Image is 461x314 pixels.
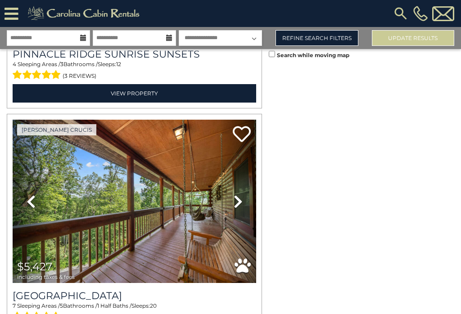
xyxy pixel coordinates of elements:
[269,51,275,57] input: Search while moving map
[13,290,256,302] a: [GEOGRAPHIC_DATA]
[233,125,251,144] a: Add to favorites
[23,4,147,22] img: Khaki-logo.png
[13,302,16,309] span: 7
[60,61,63,67] span: 3
[13,48,256,60] a: Pinnacle Ridge Sunrise Sunsets
[276,30,358,46] a: Refine Search Filters
[150,302,157,309] span: 20
[60,302,63,309] span: 5
[13,60,256,82] div: Sleeping Areas / Bathrooms / Sleeps:
[17,274,75,280] span: including taxes & fees
[13,84,256,103] a: View Property
[393,5,409,22] img: search-regular.svg
[13,290,256,302] h3: Mountainside Lodge
[277,52,349,58] small: Search while moving map
[13,120,256,283] img: thumbnail_169102207.jpeg
[411,6,430,21] a: [PHONE_NUMBER]
[63,70,96,82] span: (3 reviews)
[17,124,96,135] a: [PERSON_NAME] Crucis
[372,30,454,46] button: Update Results
[17,260,52,273] span: $5,427
[116,61,121,67] span: 12
[13,61,16,67] span: 4
[97,302,131,309] span: 1 Half Baths /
